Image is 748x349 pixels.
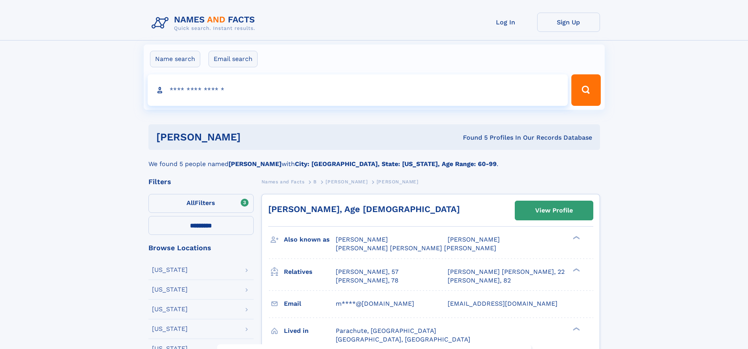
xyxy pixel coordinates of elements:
[152,267,188,273] div: [US_STATE]
[326,179,368,185] span: [PERSON_NAME]
[268,204,460,214] a: [PERSON_NAME], Age [DEMOGRAPHIC_DATA]
[284,297,336,310] h3: Email
[336,236,388,243] span: [PERSON_NAME]
[336,244,496,252] span: [PERSON_NAME] [PERSON_NAME] [PERSON_NAME]
[284,265,336,279] h3: Relatives
[336,268,399,276] a: [PERSON_NAME], 57
[148,74,568,106] input: search input
[284,324,336,338] h3: Lived in
[148,244,254,251] div: Browse Locations
[229,160,282,168] b: [PERSON_NAME]
[448,268,565,276] a: [PERSON_NAME] [PERSON_NAME], 22
[537,13,600,32] a: Sign Up
[152,326,188,332] div: [US_STATE]
[571,326,580,331] div: ❯
[474,13,537,32] a: Log In
[448,236,500,243] span: [PERSON_NAME]
[152,306,188,312] div: [US_STATE]
[515,201,593,220] a: View Profile
[187,199,195,207] span: All
[377,179,419,185] span: [PERSON_NAME]
[336,327,436,334] span: Parachute, [GEOGRAPHIC_DATA]
[448,300,558,307] span: [EMAIL_ADDRESS][DOMAIN_NAME]
[152,286,188,293] div: [US_STATE]
[208,51,258,67] label: Email search
[284,233,336,246] h3: Also known as
[535,201,573,220] div: View Profile
[571,235,580,240] div: ❯
[448,276,511,285] a: [PERSON_NAME], 82
[313,179,317,185] span: B
[326,177,368,187] a: [PERSON_NAME]
[295,160,497,168] b: City: [GEOGRAPHIC_DATA], State: [US_STATE], Age Range: 60-99
[262,177,305,187] a: Names and Facts
[336,276,399,285] a: [PERSON_NAME], 78
[313,177,317,187] a: B
[148,150,600,169] div: We found 5 people named with .
[571,74,600,106] button: Search Button
[571,267,580,272] div: ❯
[148,178,254,185] div: Filters
[148,194,254,213] label: Filters
[156,132,352,142] h1: [PERSON_NAME]
[336,336,470,343] span: [GEOGRAPHIC_DATA], [GEOGRAPHIC_DATA]
[148,13,262,34] img: Logo Names and Facts
[352,133,592,142] div: Found 5 Profiles In Our Records Database
[150,51,200,67] label: Name search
